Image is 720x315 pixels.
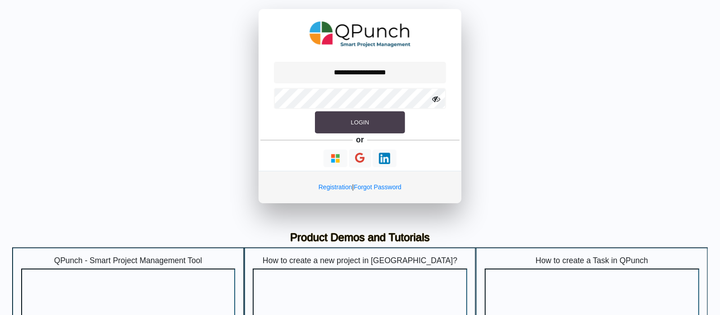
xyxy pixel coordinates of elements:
[310,18,411,50] img: QPunch
[485,256,699,265] h5: How to create a Task in QPunch
[19,231,701,244] h3: Product Demos and Tutorials
[253,256,467,265] h5: How to create a new project in [GEOGRAPHIC_DATA]?
[373,150,396,167] button: Continue With LinkedIn
[259,171,461,203] div: |
[315,111,405,134] button: Login
[319,183,352,191] a: Registration
[349,149,371,168] button: Continue With Google
[351,119,369,126] span: Login
[21,256,236,265] h5: QPunch - Smart Project Management Tool
[355,133,366,146] h5: or
[354,183,401,191] a: Forgot Password
[379,153,390,164] img: Loading...
[324,150,347,167] button: Continue With Microsoft Azure
[330,153,341,164] img: Loading...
